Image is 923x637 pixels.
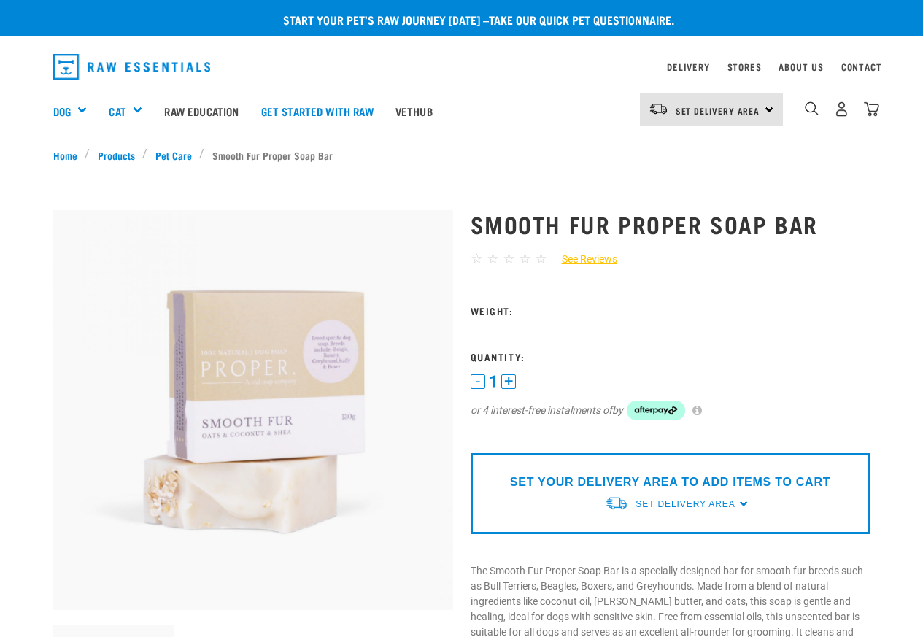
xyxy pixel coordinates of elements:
button: + [501,374,516,389]
a: About Us [779,64,823,69]
a: Delivery [667,64,709,69]
a: Get started with Raw [250,82,385,140]
img: user.png [834,101,849,117]
a: Dog [53,103,71,120]
nav: breadcrumbs [53,147,870,163]
span: Set Delivery Area [636,499,735,509]
p: SET YOUR DELIVERY AREA TO ADD ITEMS TO CART [510,474,830,491]
span: 1 [489,374,498,390]
h3: Quantity: [471,351,870,362]
nav: dropdown navigation [42,48,882,85]
h3: Weight: [471,305,870,316]
span: ☆ [487,250,499,267]
img: Afterpay [627,401,685,421]
img: home-icon@2x.png [864,101,879,117]
span: ☆ [471,250,483,267]
a: Stores [727,64,762,69]
img: van-moving.png [649,102,668,115]
a: take our quick pet questionnaire. [489,16,674,23]
img: Smooth fur soap [53,210,453,610]
span: ☆ [535,250,547,267]
img: van-moving.png [605,495,628,511]
a: Raw Education [153,82,250,140]
a: Products [90,147,142,163]
h1: Smooth Fur Proper Soap Bar [471,211,870,237]
div: or 4 interest-free instalments of by [471,401,870,421]
span: ☆ [503,250,515,267]
a: Vethub [385,82,444,140]
span: ☆ [519,250,531,267]
a: Pet Care [147,147,199,163]
img: home-icon-1@2x.png [805,101,819,115]
img: Raw Essentials Logo [53,54,211,80]
a: Cat [109,103,125,120]
a: Home [53,147,85,163]
a: See Reviews [547,252,617,267]
button: - [471,374,485,389]
span: Set Delivery Area [676,108,760,113]
a: Contact [841,64,882,69]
